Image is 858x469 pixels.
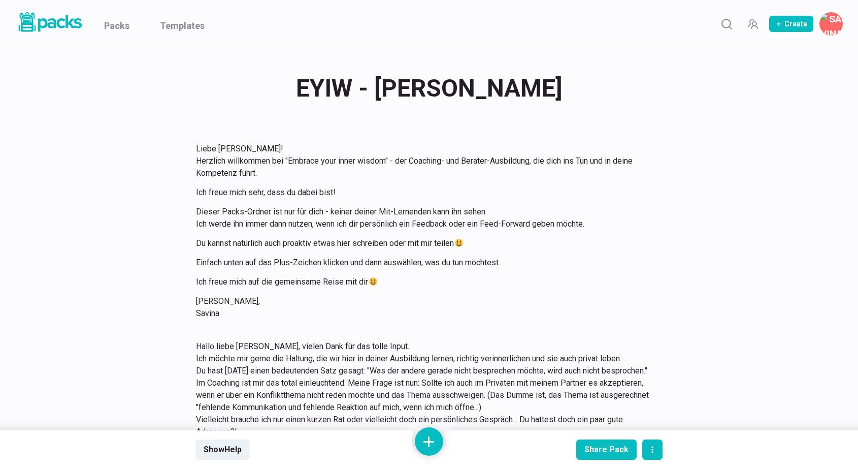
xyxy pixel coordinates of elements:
[196,295,650,320] p: [PERSON_NAME], Savina
[195,440,250,460] button: ShowHelp
[196,257,650,269] p: Einfach unten auf das Plus-Zeichen klicken und dann auswählen, was du tun möchtest.
[196,186,650,199] p: Ich freue mich sehr, dass du dabei bist!
[576,440,637,460] button: Share Pack
[296,69,563,108] span: EYIW - [PERSON_NAME]
[455,239,463,247] img: 😃
[15,10,84,38] a: Packs logo
[15,10,84,34] img: Packs logo
[584,445,629,454] div: Share Pack
[196,340,650,450] p: Hallo liebe [PERSON_NAME], vielen Dank für das tolle Input. Ich möchte mir gerne die Haltung, die...
[369,277,377,286] img: 😃
[196,237,650,249] p: Du kannst natürlich auch proaktiv etwas hier schreiben oder mit mir teilen
[769,16,813,32] button: Create Pack
[196,143,650,179] p: Liebe [PERSON_NAME]! Herzlich willkommen bei "Embrace your inner wisdom" - der Coaching- und Bera...
[196,206,650,230] p: Dieser Packs-Ordner ist nur für dich - keiner deiner Mit-Lernenden kann ihn sehen. Ich werde ihn ...
[716,14,737,34] button: Search
[743,14,763,34] button: Manage Team Invites
[642,440,663,460] button: actions
[819,12,843,36] button: Savina Tilmann
[196,276,650,288] p: Ich freue mich auf die gemeinsame Reise mit dir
